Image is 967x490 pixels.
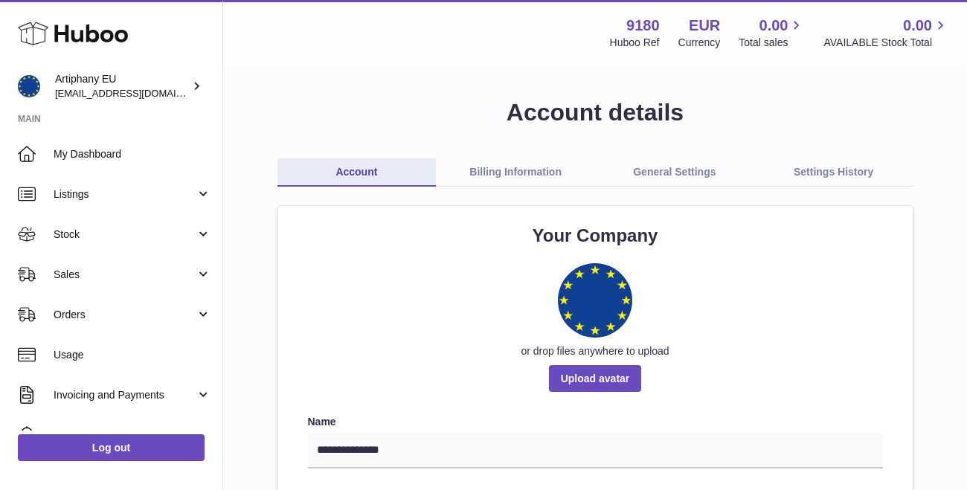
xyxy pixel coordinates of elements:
img: en_square_cef_logo.png [558,263,632,338]
label: Name [308,415,883,429]
a: Settings History [754,158,913,187]
span: Cases [54,428,211,442]
div: Currency [678,36,721,50]
span: Listings [54,187,196,202]
span: Usage [54,348,211,362]
span: Stock [54,228,196,242]
span: 0.00 [903,16,932,36]
a: Account [277,158,437,187]
span: [EMAIL_ADDRESS][DOMAIN_NAME] [55,87,219,99]
span: Upload avatar [549,365,642,392]
span: AVAILABLE Stock Total [823,36,949,50]
strong: EUR [689,16,720,36]
h2: Your Company [308,224,883,248]
a: Log out [18,434,205,461]
span: Total sales [739,36,805,50]
a: 0.00 AVAILABLE Stock Total [823,16,949,50]
span: Sales [54,268,196,282]
a: 0.00 Total sales [739,16,805,50]
strong: 9180 [626,16,660,36]
div: or drop files anywhere to upload [308,344,883,358]
span: Orders [54,308,196,322]
a: General Settings [595,158,754,187]
span: 0.00 [759,16,788,36]
span: My Dashboard [54,147,211,161]
img: artiphany@artiphany.eu [18,75,40,97]
span: Invoicing and Payments [54,388,196,402]
div: Huboo Ref [610,36,660,50]
a: Billing Information [436,158,595,187]
div: Artiphany EU [55,72,189,100]
h1: Account details [247,97,943,129]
